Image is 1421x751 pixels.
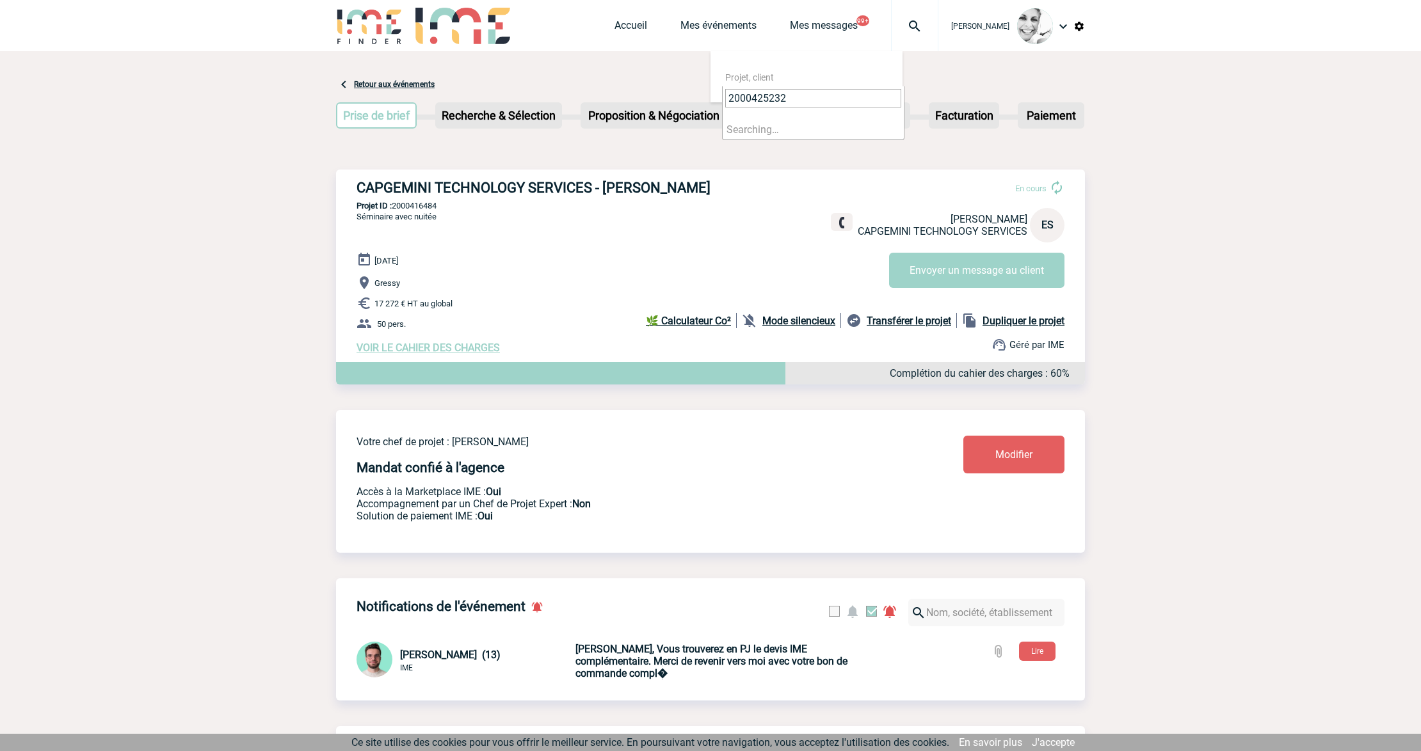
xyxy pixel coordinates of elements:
[725,72,774,83] span: Projet, client
[572,498,591,510] b: Non
[374,299,453,308] span: 17 272 € HT au global
[357,498,888,510] p: Prestation payante
[959,736,1022,748] a: En savoir plus
[762,315,835,327] b: Mode silencieux
[858,225,1027,237] span: CAPGEMINI TECHNOLOGY SERVICES
[336,201,1085,210] p: 2000416484
[951,213,1027,225] span: [PERSON_NAME]
[1009,644,1066,656] a: Lire
[357,436,888,448] p: Votre chef de projet : [PERSON_NAME]
[723,120,904,139] li: Searching…
[1019,642,1056,661] button: Lire
[1017,8,1053,44] img: 103013-0.jpeg
[357,654,876,667] a: [PERSON_NAME] (13) IME [PERSON_NAME], Vous trouverez en PJ le devis IME complémentaire. Merci de ...
[1015,184,1047,193] span: En cours
[357,460,504,475] h4: Mandat confié à l'agence
[646,315,731,327] b: 🌿 Calculateur Co²
[374,278,400,288] span: Gressy
[478,510,493,522] b: Oui
[951,22,1009,31] span: [PERSON_NAME]
[680,19,757,37] a: Mes événements
[357,599,526,614] h4: Notifications de l'événement
[400,663,413,672] span: IME
[856,15,869,26] button: 99+
[357,486,888,498] p: Accès à la Marketplace IME :
[646,313,737,328] a: 🌿 Calculateur Co²
[995,448,1032,461] span: Modifier
[351,736,949,748] span: Ce site utilise des cookies pour vous offrir le meilleur service. En poursuivant votre navigation...
[357,642,573,680] div: Conversation privée : Client - Agence
[357,201,392,210] b: Projet ID :
[1019,104,1083,127] p: Paiement
[357,212,437,221] span: Séminaire avec nuitée
[1032,736,1075,748] a: J'accepte
[357,342,500,354] a: VOIR LE CAHIER DES CHARGES
[1009,339,1064,351] span: Géré par IME
[357,180,741,196] h3: CAPGEMINI TECHNOLOGY SERVICES - [PERSON_NAME]
[374,256,398,265] span: [DATE]
[486,486,501,498] b: Oui
[991,337,1007,352] img: support.png
[889,253,1064,288] button: Envoyer un message au client
[930,104,999,127] p: Facturation
[357,510,888,522] p: Conformité aux process achat client, Prise en charge de la facturation, Mutualisation de plusieur...
[336,8,403,44] img: IME-Finder
[614,19,647,37] a: Accueil
[354,80,435,89] a: Retour aux événements
[867,315,951,327] b: Transférer le projet
[337,104,415,127] p: Prise de brief
[582,104,726,127] p: Proposition & Négociation
[437,104,561,127] p: Recherche & Sélection
[983,315,1064,327] b: Dupliquer le projet
[962,313,977,328] img: file_copy-black-24dp.png
[400,649,501,661] span: [PERSON_NAME] (13)
[836,217,847,228] img: fixe.png
[575,643,847,679] b: [PERSON_NAME], Vous trouverez en PJ le devis IME complémentaire. Merci de revenir vers moi avec v...
[1041,219,1054,231] span: ES
[357,642,392,677] img: 121547-2.png
[377,319,406,329] span: 50 pers.
[790,19,858,37] a: Mes messages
